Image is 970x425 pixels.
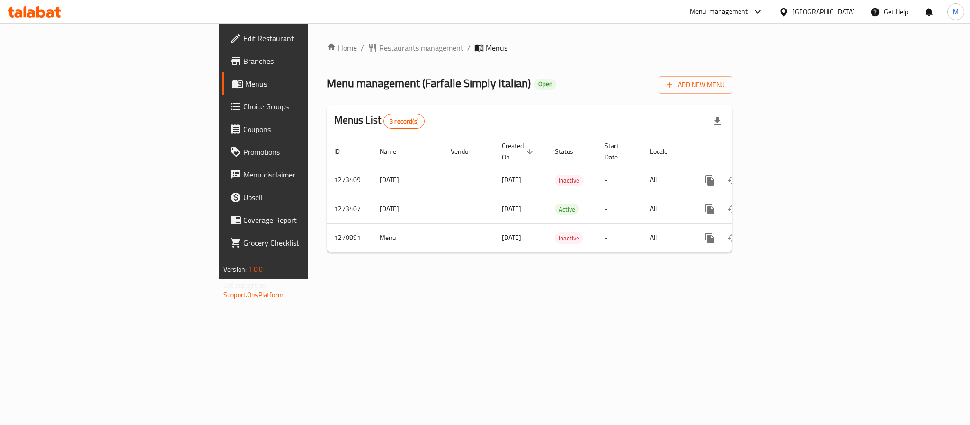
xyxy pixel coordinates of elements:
[334,113,425,129] h2: Menus List
[380,146,409,157] span: Name
[372,195,443,223] td: [DATE]
[597,223,642,252] td: -
[222,118,381,141] a: Coupons
[222,27,381,50] a: Edit Restaurant
[384,117,424,126] span: 3 record(s)
[222,141,381,163] a: Promotions
[222,186,381,209] a: Upsell
[451,146,483,157] span: Vendor
[642,195,691,223] td: All
[222,95,381,118] a: Choice Groups
[690,6,748,18] div: Menu-management
[667,79,725,91] span: Add New Menu
[243,214,373,226] span: Coverage Report
[534,79,556,90] div: Open
[691,137,797,166] th: Actions
[597,166,642,195] td: -
[502,231,521,244] span: [DATE]
[467,42,471,53] li: /
[502,203,521,215] span: [DATE]
[243,55,373,67] span: Branches
[555,175,583,186] span: Inactive
[327,42,732,53] nav: breadcrumb
[953,7,959,17] span: M
[223,263,247,275] span: Version:
[721,227,744,249] button: Change Status
[243,169,373,180] span: Menu disclaimer
[555,204,579,215] span: Active
[327,72,531,94] span: Menu management ( Farfalle Simply Italian )
[721,198,744,221] button: Change Status
[534,80,556,88] span: Open
[555,233,583,244] span: Inactive
[383,114,425,129] div: Total records count
[243,192,373,203] span: Upsell
[372,223,443,252] td: Menu
[243,33,373,44] span: Edit Restaurant
[243,146,373,158] span: Promotions
[222,72,381,95] a: Menus
[222,209,381,231] a: Coverage Report
[368,42,463,53] a: Restaurants management
[792,7,855,17] div: [GEOGRAPHIC_DATA]
[245,78,373,89] span: Menus
[372,166,443,195] td: [DATE]
[379,42,463,53] span: Restaurants management
[223,289,284,301] a: Support.OpsPlatform
[223,279,267,292] span: Get support on:
[248,263,263,275] span: 1.0.0
[650,146,680,157] span: Locale
[555,232,583,244] div: Inactive
[222,163,381,186] a: Menu disclaimer
[243,124,373,135] span: Coupons
[327,137,797,253] table: enhanced table
[699,227,721,249] button: more
[222,231,381,254] a: Grocery Checklist
[334,146,352,157] span: ID
[642,223,691,252] td: All
[486,42,507,53] span: Menus
[502,174,521,186] span: [DATE]
[721,169,744,192] button: Change Status
[605,140,631,163] span: Start Date
[642,166,691,195] td: All
[243,237,373,248] span: Grocery Checklist
[699,198,721,221] button: more
[555,146,586,157] span: Status
[502,140,536,163] span: Created On
[659,76,732,94] button: Add New Menu
[222,50,381,72] a: Branches
[597,195,642,223] td: -
[706,110,729,133] div: Export file
[243,101,373,112] span: Choice Groups
[699,169,721,192] button: more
